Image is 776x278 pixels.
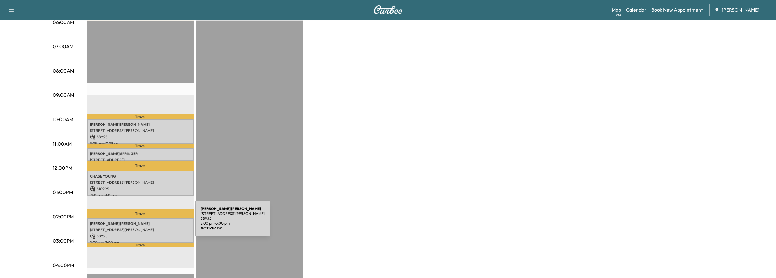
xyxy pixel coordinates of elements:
[90,141,191,146] p: 9:59 am - 10:59 am
[53,213,74,220] p: 02:00PM
[53,164,72,171] p: 12:00PM
[90,221,191,226] p: [PERSON_NAME] [PERSON_NAME]
[53,67,74,74] p: 08:00AM
[90,157,191,162] p: [STREET_ADDRESS]
[612,6,621,13] a: MapBeta
[90,240,191,245] p: 2:00 pm - 3:00 pm
[374,5,403,14] img: Curbee Logo
[53,19,74,26] p: 06:00AM
[53,237,74,244] p: 03:00PM
[53,43,73,50] p: 07:00AM
[53,116,73,123] p: 10:00AM
[90,151,191,156] p: [PERSON_NAME] SPRINGER
[87,161,194,171] p: Travel
[90,233,191,239] p: $ 89.95
[53,262,74,269] p: 04:00PM
[53,189,73,196] p: 01:00PM
[90,180,191,185] p: [STREET_ADDRESS][PERSON_NAME]
[87,144,194,148] p: Travel
[90,134,191,140] p: $ 89.95
[90,186,191,192] p: $ 109.95
[90,227,191,232] p: [STREET_ADDRESS][PERSON_NAME]
[90,174,191,179] p: CHASE YOUNG
[53,91,74,99] p: 09:00AM
[87,243,194,247] p: Travel
[87,114,194,119] p: Travel
[90,128,191,133] p: [STREET_ADDRESS][PERSON_NAME]
[87,209,194,218] p: Travel
[53,140,72,147] p: 11:00AM
[90,193,191,198] p: 12:05 pm - 1:05 pm
[90,122,191,127] p: [PERSON_NAME] [PERSON_NAME]
[615,13,621,17] div: Beta
[722,6,759,13] span: [PERSON_NAME]
[626,6,646,13] a: Calendar
[651,6,703,13] a: Book New Appointment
